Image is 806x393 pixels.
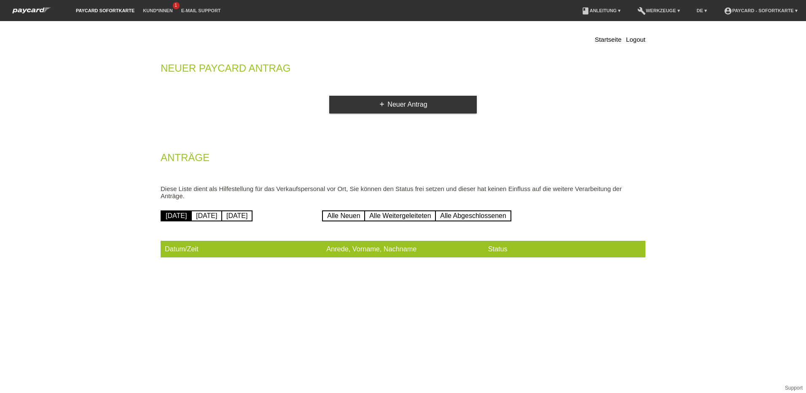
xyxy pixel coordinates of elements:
[693,8,711,13] a: DE ▾
[173,2,180,9] span: 1
[161,64,645,77] h2: Neuer Paycard Antrag
[191,210,222,221] a: [DATE]
[161,210,192,221] a: [DATE]
[161,241,322,258] th: Datum/Zeit
[577,8,625,13] a: bookAnleitung ▾
[8,6,55,15] img: paycard Sofortkarte
[221,210,253,221] a: [DATE]
[329,96,477,113] a: addNeuer Antrag
[139,8,177,13] a: Kund*innen
[633,8,684,13] a: buildWerkzeuge ▾
[724,7,732,15] i: account_circle
[484,241,645,258] th: Status
[637,7,646,15] i: build
[720,8,802,13] a: account_circlepaycard - Sofortkarte ▾
[435,210,511,221] a: Alle Abgeschlossenen
[322,210,365,221] a: Alle Neuen
[785,385,803,391] a: Support
[161,153,645,166] h2: Anträge
[8,10,55,16] a: paycard Sofortkarte
[595,36,621,43] a: Startseite
[379,101,385,108] i: add
[161,185,645,199] p: Diese Liste dient als Hilfestellung für das Verkaufspersonal vor Ort, Sie können den Status frei ...
[364,210,436,221] a: Alle Weitergeleiteten
[72,8,139,13] a: paycard Sofortkarte
[322,241,484,258] th: Anrede, Vorname, Nachname
[177,8,225,13] a: E-Mail Support
[626,36,645,43] a: Logout
[581,7,590,15] i: book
